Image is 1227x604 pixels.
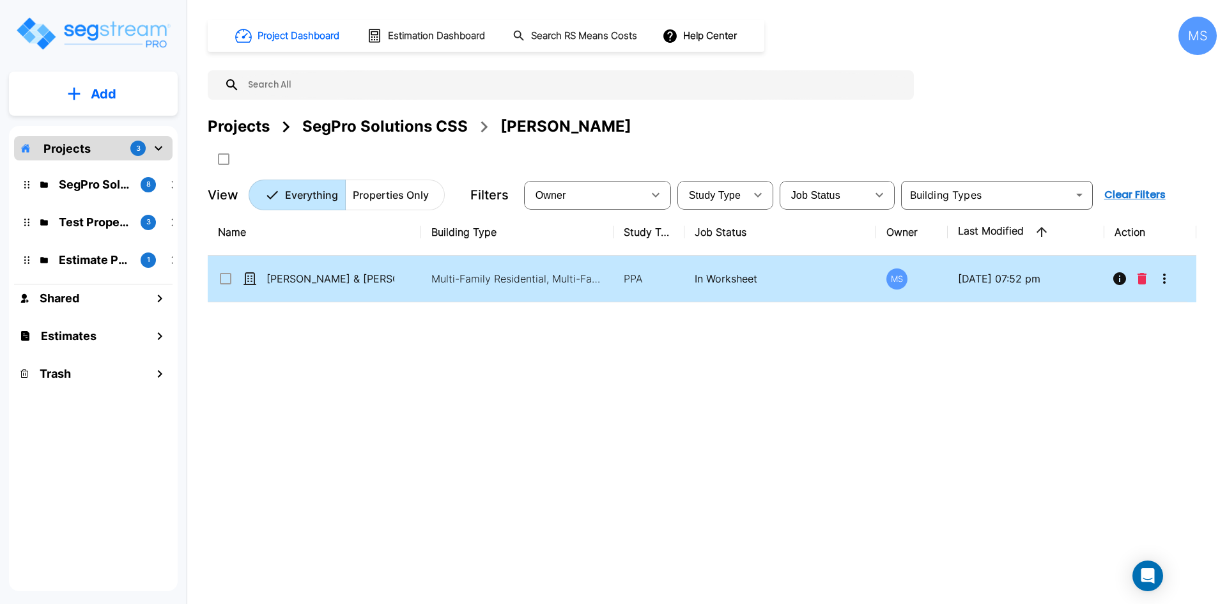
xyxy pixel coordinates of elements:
[266,271,394,286] p: [PERSON_NAME] & [PERSON_NAME] - [STREET_ADDRESS][PERSON_NAME]
[208,185,238,205] p: View
[249,180,346,210] button: Everything
[527,177,643,213] div: Select
[136,143,141,154] p: 3
[285,187,338,203] p: Everything
[59,176,130,193] p: SegPro Solutions CSS
[1104,209,1197,256] th: Action
[15,15,171,52] img: Logo
[782,177,867,213] div: Select
[624,271,674,286] p: PPA
[948,209,1104,256] th: Last Modified
[421,209,613,256] th: Building Type
[791,190,840,201] span: Job Status
[240,70,907,100] input: Search All
[886,268,907,290] div: MS
[431,271,604,286] p: Multi-Family Residential, Multi-Family Residential Site
[91,84,116,104] p: Add
[353,187,429,203] p: Properties Only
[876,209,947,256] th: Owner
[211,146,236,172] button: SelectAll
[9,75,178,112] button: Add
[208,115,270,138] div: Projects
[230,22,346,50] button: Project Dashboard
[258,29,339,43] h1: Project Dashboard
[1178,17,1217,55] div: MS
[208,209,421,256] th: Name
[362,22,492,49] button: Estimation Dashboard
[249,180,445,210] div: Platform
[1099,182,1171,208] button: Clear Filters
[43,140,91,157] p: Projects
[1152,266,1177,291] button: More-Options
[1107,266,1132,291] button: Info
[470,185,509,205] p: Filters
[1132,266,1152,291] button: Delete
[613,209,684,256] th: Study Type
[345,180,445,210] button: Properties Only
[680,177,745,213] div: Select
[40,365,71,382] h1: Trash
[1070,186,1088,204] button: Open
[302,115,468,138] div: SegPro Solutions CSS
[507,24,644,49] button: Search RS Means Costs
[59,213,130,231] p: Test Property Folder
[40,290,79,307] h1: Shared
[684,209,877,256] th: Job Status
[958,271,1094,286] p: [DATE] 07:52 pm
[146,179,151,190] p: 8
[59,251,130,268] p: Estimate Property
[531,29,637,43] h1: Search RS Means Costs
[689,190,741,201] span: Study Type
[905,186,1068,204] input: Building Types
[146,217,151,228] p: 3
[147,254,150,265] p: 1
[388,29,485,43] h1: Estimation Dashboard
[41,327,96,345] h1: Estimates
[695,271,867,286] p: In Worksheet
[660,24,742,48] button: Help Center
[500,115,631,138] div: [PERSON_NAME]
[536,190,566,201] span: Owner
[1132,561,1163,591] div: Open Intercom Messenger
